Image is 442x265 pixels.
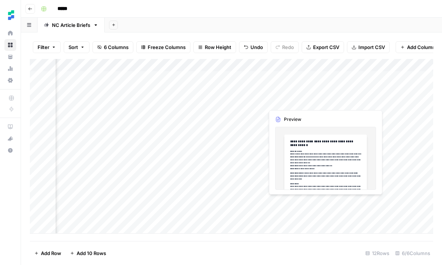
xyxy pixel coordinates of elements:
button: Help + Support [4,144,16,156]
span: Freeze Columns [148,43,186,51]
button: Redo [271,41,299,53]
button: Undo [239,41,268,53]
div: 6/6 Columns [392,247,433,259]
button: Add Column [396,41,440,53]
div: What's new? [5,133,16,144]
span: Undo [250,43,263,51]
span: Filter [38,43,49,51]
a: AirOps Academy [4,121,16,133]
button: Freeze Columns [136,41,190,53]
button: Workspace: Ten Speed [4,6,16,24]
span: Sort [69,43,78,51]
span: Import CSV [358,43,385,51]
span: 6 Columns [104,43,129,51]
button: Row Height [193,41,236,53]
span: Add 10 Rows [77,250,106,257]
button: Sort [64,41,90,53]
a: Settings [4,74,16,86]
button: Export CSV [302,41,344,53]
a: Your Data [4,51,16,63]
div: NC Article Briefs [52,21,90,29]
button: Add Row [30,247,66,259]
button: Import CSV [347,41,390,53]
img: Ten Speed Logo [4,8,18,22]
span: Add Row [41,250,61,257]
a: NC Article Briefs [38,18,105,32]
button: Add 10 Rows [66,247,110,259]
button: 6 Columns [92,41,133,53]
button: What's new? [4,133,16,144]
span: Add Column [407,43,435,51]
span: Redo [282,43,294,51]
button: Filter [33,41,61,53]
a: Browse [4,39,16,51]
div: 12 Rows [362,247,392,259]
span: Export CSV [313,43,339,51]
span: Row Height [205,43,231,51]
a: Usage [4,63,16,74]
a: Home [4,27,16,39]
